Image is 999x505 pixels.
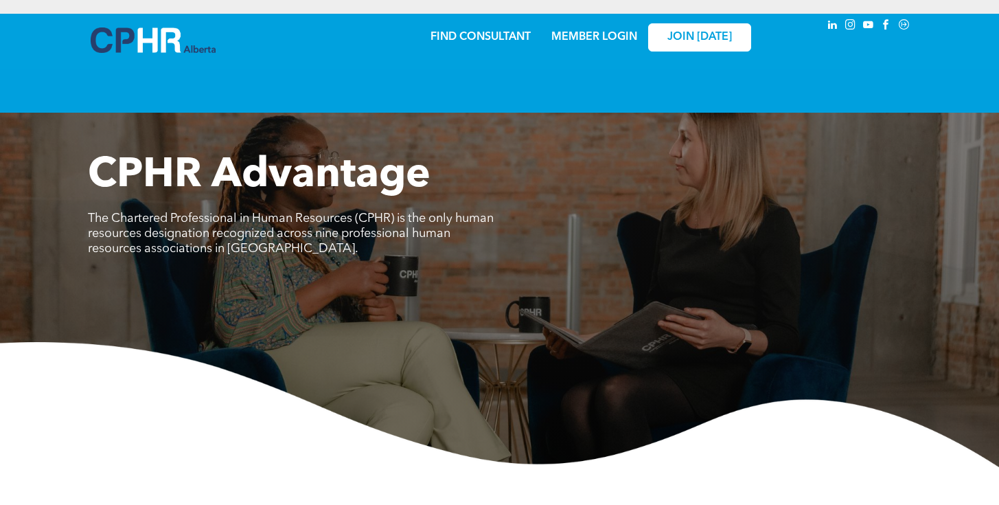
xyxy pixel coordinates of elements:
a: JOIN [DATE] [648,23,751,52]
a: youtube [861,17,876,36]
a: instagram [843,17,858,36]
a: MEMBER LOGIN [551,32,637,43]
a: linkedin [825,17,840,36]
span: JOIN [DATE] [667,31,732,44]
span: CPHR Advantage [88,155,430,197]
a: facebook [879,17,894,36]
span: The Chartered Professional in Human Resources (CPHR) is the only human resources designation reco... [88,212,494,255]
a: Social network [897,17,912,36]
img: A blue and white logo for cp alberta [91,27,216,53]
a: FIND CONSULTANT [430,32,531,43]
